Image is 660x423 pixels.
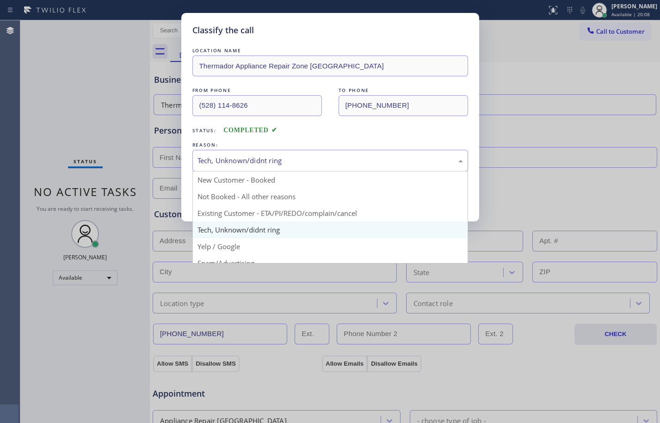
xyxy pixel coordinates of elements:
input: To phone [339,95,468,116]
div: Not Booked - All other reasons [193,188,468,205]
h5: Classify the call [192,24,254,37]
div: REASON: [192,140,468,150]
div: FROM PHONE [192,86,322,95]
div: Tech, Unknown/didnt ring [193,221,468,238]
span: COMPLETED [223,127,277,134]
div: New Customer - Booked [193,172,468,188]
span: Status: [192,127,216,134]
div: Tech, Unknown/didnt ring [197,155,463,166]
div: Existing Customer - ETA/PI/REDO/complain/cancel [193,205,468,221]
div: Spam/Advertising [193,255,468,271]
input: From phone [192,95,322,116]
div: LOCATION NAME [192,46,468,55]
div: Yelp / Google [193,238,468,255]
div: TO PHONE [339,86,468,95]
